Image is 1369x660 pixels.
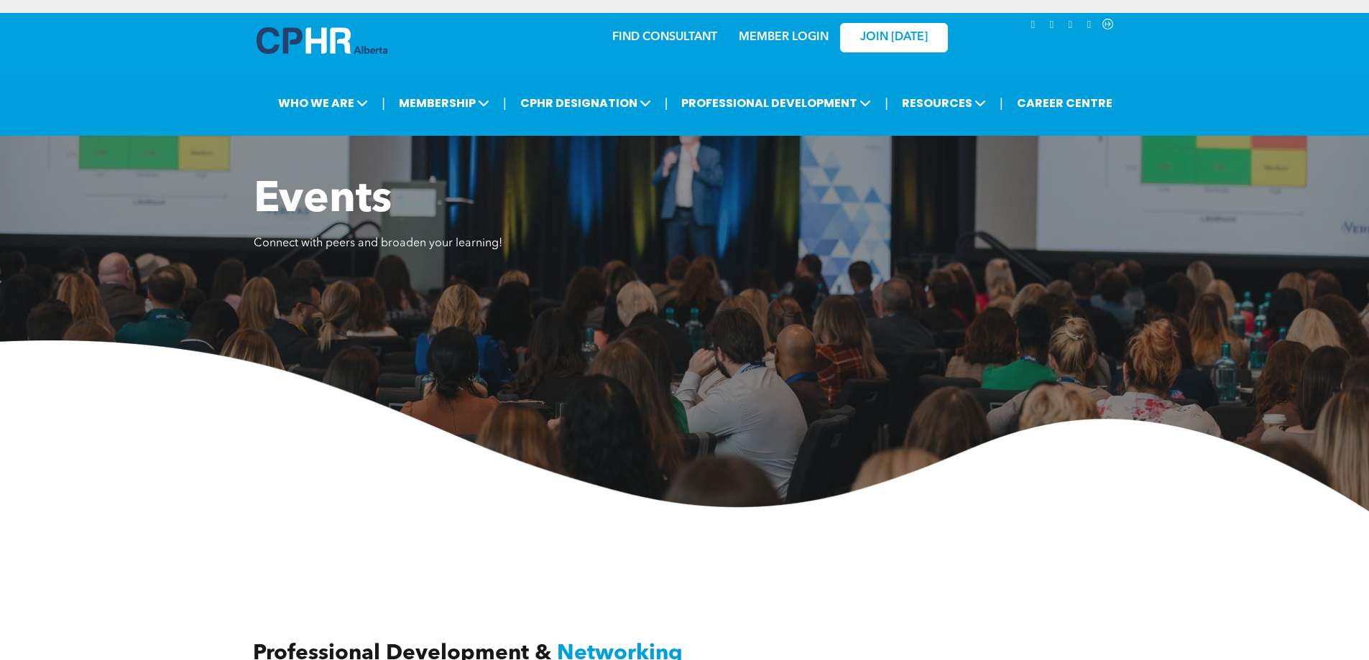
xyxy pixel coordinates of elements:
span: JOIN [DATE] [860,31,928,45]
a: youtube [1063,17,1079,36]
li: | [382,88,385,118]
a: Social network [1100,17,1116,36]
a: facebook [1082,17,1097,36]
li: | [1000,88,1003,118]
a: MEMBER LOGIN [739,32,829,43]
img: A blue and white logo for cp alberta [257,27,387,54]
a: JOIN [DATE] [840,23,948,52]
a: FIND CONSULTANT [612,32,717,43]
span: Events [254,179,392,222]
li: | [665,88,668,118]
span: WHO WE ARE [274,90,372,116]
span: Connect with peers and broaden your learning! [254,238,502,249]
a: linkedin [1025,17,1041,36]
span: MEMBERSHIP [395,90,494,116]
span: CPHR DESIGNATION [516,90,655,116]
li: | [885,88,888,118]
li: | [503,88,507,118]
span: RESOURCES [898,90,990,116]
a: CAREER CENTRE [1013,90,1117,116]
span: PROFESSIONAL DEVELOPMENT [677,90,875,116]
a: instagram [1044,17,1060,36]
